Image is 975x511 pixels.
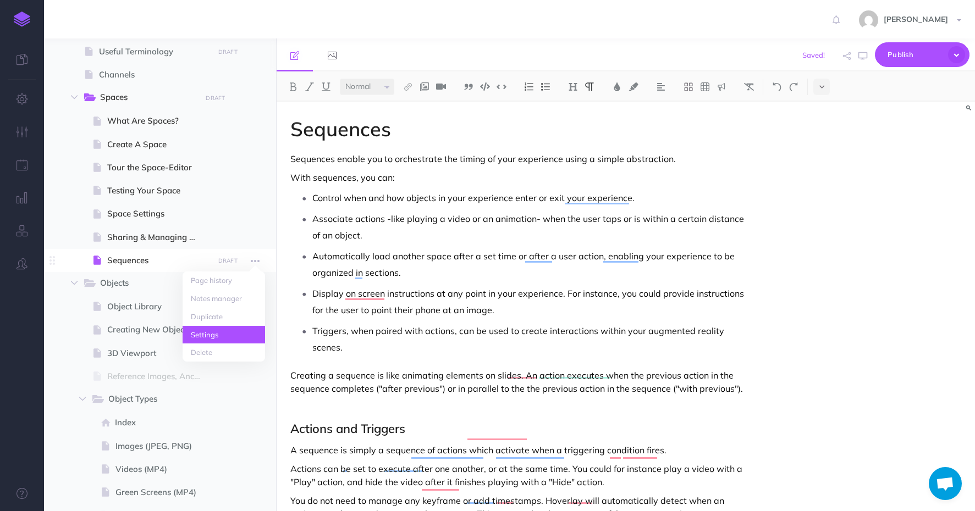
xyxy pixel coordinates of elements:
[107,184,210,197] span: Testing Your Space
[100,276,194,291] span: Objects
[214,46,241,58] button: DRAFT
[888,46,943,63] span: Publish
[700,82,710,91] img: Create table button
[612,82,622,91] img: Text color button
[99,68,210,81] span: Channels
[878,14,954,24] span: [PERSON_NAME]
[290,171,752,184] p: With sequences, you can:
[585,82,594,91] img: Paragraph button
[497,82,506,91] img: Inline code button
[480,82,490,91] img: Code block button
[929,467,962,500] a: Open chat
[290,152,752,165] p: Sequences enable you to orchestrate the timing of your experience using a simple abstraction.
[206,95,225,102] small: DRAFT
[789,82,798,91] img: Redo
[115,486,210,499] span: Green Screens (MP4)
[288,82,298,91] img: Bold button
[290,118,752,140] h1: Sequences
[14,12,30,27] img: logo-mark.svg
[290,369,752,395] p: Creating a sequence is like animating elements on slides. An action executes when the previous ac...
[115,440,210,453] span: Images (JPEG, PNG)
[403,82,413,91] img: Link button
[107,323,210,336] span: Creating New Objects
[321,82,331,91] img: Underline button
[305,82,315,91] img: Italic button
[312,210,752,243] p: Associate actions -like playing a video or an animation- when the user taps or is within a certai...
[420,82,429,91] img: Add image button
[202,92,229,104] button: DRAFT
[312,190,752,206] p: Control when and how objects in your experience enter or exit your experience.
[744,82,754,91] img: Clear styles button
[290,443,752,457] p: A sequence is simply a sequence of actions which activate when a triggering condition fires.
[875,42,970,67] button: Publish
[107,231,210,244] span: Sharing & Managing Access
[115,416,210,429] span: Index
[290,422,752,435] h2: Actions and Triggers
[218,48,238,55] small: DRAFT
[802,51,825,59] span: Saved!
[183,326,265,344] a: Settings
[108,392,194,407] span: Object Types
[656,82,666,91] img: Alignment dropdown menu button
[436,82,446,91] img: Add video button
[115,463,210,476] span: Videos (MP4)
[541,82,550,91] img: Unordered list button
[107,254,210,267] span: Sequences
[629,82,638,91] img: Text background color button
[772,82,782,91] img: Undo
[107,300,210,313] span: Object Library
[107,114,210,127] span: What Are Spaces?
[183,343,265,362] a: Delete
[100,91,194,105] span: Spaces
[290,462,752,488] p: Actions can be set to execute after one another, or at the same time. You could for instance play...
[717,82,726,91] img: Callout dropdown menu button
[183,271,265,290] a: Page history
[312,248,752,281] p: Automatically load another space after a set time or after a user action, enabling your experienc...
[568,82,578,91] img: Headings dropdown button
[859,10,878,30] img: 77ccc8640e6810896caf63250b60dd8b.jpg
[464,82,473,91] img: Blockquote button
[218,257,238,264] small: DRAFT
[107,347,210,360] span: 3D Viewport
[107,370,210,383] span: Reference Images, Anchors, and Pins
[183,290,265,308] a: Notes manager
[99,45,210,58] span: Useful Terminology
[312,325,726,353] span: Triggers, when paired with actions, can be used to create interactions within your augmented real...
[214,254,241,267] button: DRAFT
[107,138,210,151] span: Create A Space
[183,308,265,326] a: Duplicate
[312,285,752,318] p: Display on screen instructions at any point in your experience. For instance, you could provide i...
[107,161,210,174] span: Tour the Space-Editor
[107,207,210,220] span: Space Settings
[524,82,534,91] img: Ordered list button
